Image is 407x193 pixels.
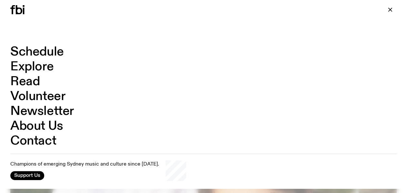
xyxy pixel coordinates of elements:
button: Support Us [10,171,44,180]
a: Contact [10,135,56,147]
a: Explore [10,61,54,73]
a: Newsletter [10,105,74,117]
a: About Us [10,120,63,132]
a: Schedule [10,46,64,58]
p: Champions of emerging Sydney music and culture since [DATE]. [10,162,159,168]
span: Support Us [14,173,40,178]
a: Read [10,76,40,88]
a: Volunteer [10,90,65,103]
